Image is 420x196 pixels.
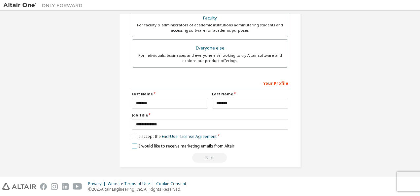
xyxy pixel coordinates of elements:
[136,14,284,23] div: Faculty
[51,183,58,190] img: instagram.svg
[88,186,190,192] p: © 2025 Altair Engineering, Inc. All Rights Reserved.
[3,2,86,9] img: Altair One
[62,183,69,190] img: linkedin.svg
[136,22,284,33] div: For faculty & administrators of academic institutions administering students and accessing softwa...
[212,91,288,97] label: Last Name
[132,113,288,118] label: Job Title
[88,181,108,186] div: Privacy
[132,134,217,139] label: I accept the
[132,78,288,88] div: Your Profile
[108,181,156,186] div: Website Terms of Use
[132,143,234,149] label: I would like to receive marketing emails from Altair
[132,153,288,163] div: Select your account type to continue
[132,91,208,97] label: First Name
[136,44,284,53] div: Everyone else
[2,183,36,190] img: altair_logo.svg
[73,183,82,190] img: youtube.svg
[156,181,190,186] div: Cookie Consent
[136,53,284,63] div: For individuals, businesses and everyone else looking to try Altair software and explore our prod...
[40,183,47,190] img: facebook.svg
[162,134,217,139] a: End-User License Agreement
